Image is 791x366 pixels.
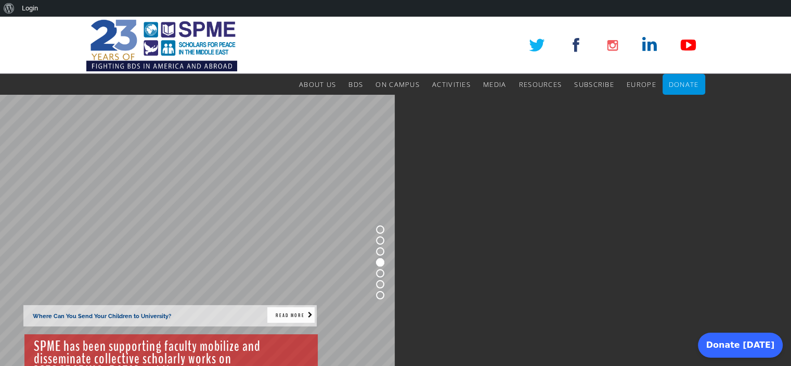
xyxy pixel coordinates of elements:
[574,74,614,95] a: Subscribe
[574,80,614,89] span: Subscribe
[627,74,656,95] a: Europe
[518,74,562,95] a: Resources
[432,80,471,89] span: Activities
[627,80,656,89] span: Europe
[348,80,363,89] span: BDS
[669,74,699,95] a: Donate
[518,80,562,89] span: Resources
[432,74,471,95] a: Activities
[299,74,336,95] a: About Us
[375,74,420,95] a: On Campus
[669,80,699,89] span: Donate
[299,80,336,89] span: About Us
[267,307,315,323] rs-layer: READ MORE
[348,74,363,95] a: BDS
[483,74,507,95] a: Media
[483,80,507,89] span: Media
[375,80,420,89] span: On Campus
[86,17,237,74] img: SPME
[23,305,317,326] rs-layer: Where Can You Send Your Children to University?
